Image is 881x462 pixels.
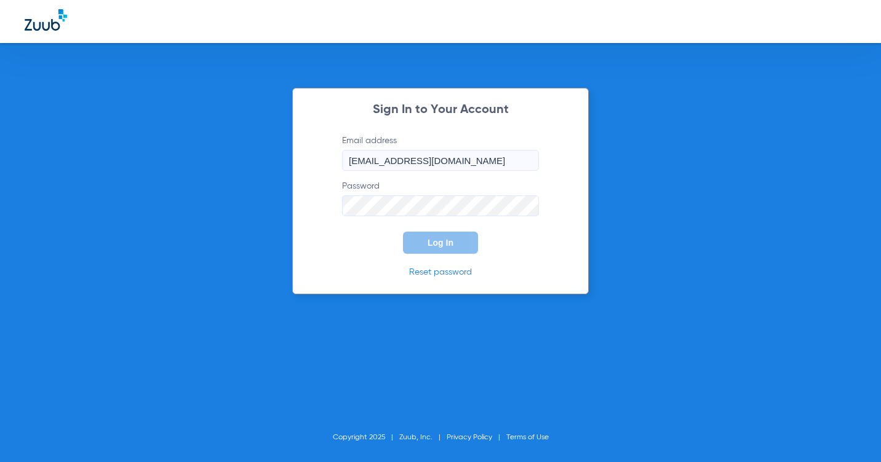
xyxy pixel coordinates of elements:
[506,434,549,441] a: Terms of Use
[342,135,539,171] label: Email address
[399,431,447,444] li: Zuub, Inc.
[428,238,453,248] span: Log In
[409,268,472,276] a: Reset password
[403,232,478,254] button: Log In
[333,431,399,444] li: Copyright 2025
[447,434,492,441] a: Privacy Policy
[342,180,539,216] label: Password
[342,150,539,171] input: Email address
[25,9,67,31] img: Zuub Logo
[324,104,557,116] h2: Sign In to Your Account
[342,195,539,216] input: Password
